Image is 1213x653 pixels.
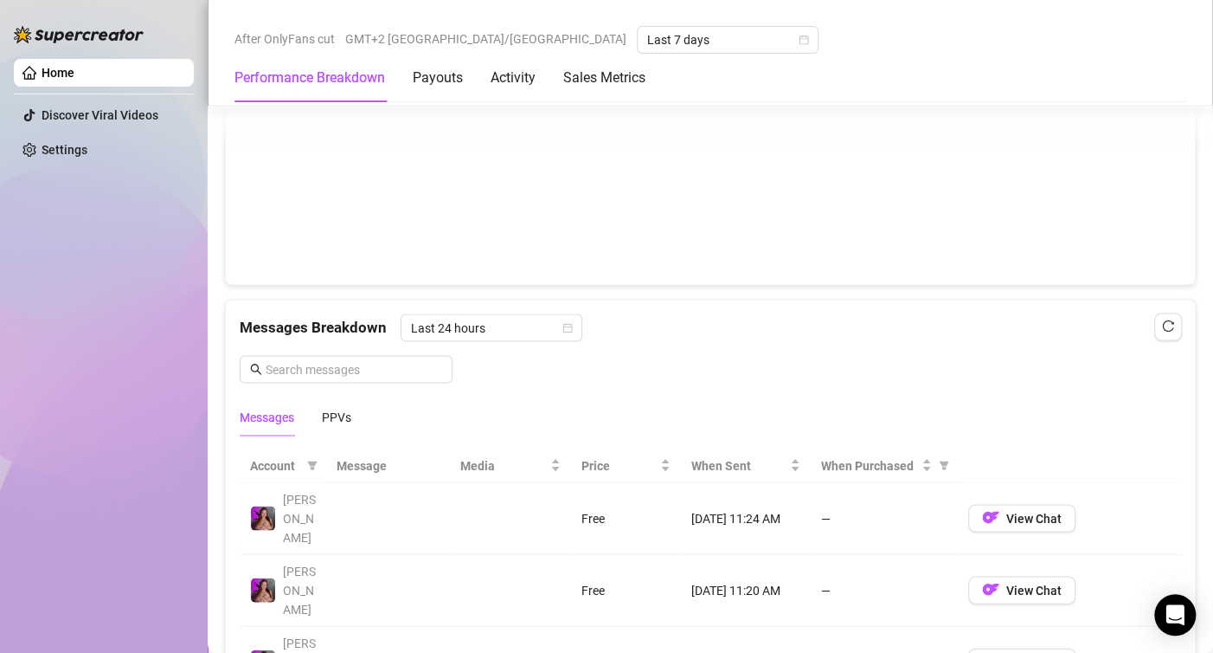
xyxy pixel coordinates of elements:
span: View Chat [1006,583,1062,597]
span: GMT+2 [GEOGRAPHIC_DATA]/[GEOGRAPHIC_DATA] [345,26,626,52]
span: filter [304,452,321,478]
span: search [250,363,262,375]
span: Account [250,456,300,475]
td: [DATE] 11:24 AM [681,482,811,554]
span: reload [1162,320,1174,332]
div: PPVs [322,407,351,426]
div: Sales Metrics [563,68,645,88]
th: When Purchased [811,449,958,482]
img: OF [982,508,999,526]
a: Home [42,66,74,80]
span: When Purchased [821,456,918,475]
th: Price [571,449,681,482]
a: OFView Chat [968,586,1075,600]
div: Activity [491,68,536,88]
button: OFView Chat [968,504,1075,532]
div: Payouts [413,68,463,88]
span: Last 24 hours [411,314,572,340]
span: filter [935,452,953,478]
span: filter [307,460,318,470]
th: When Sent [681,449,811,482]
span: filter [939,460,949,470]
button: OFView Chat [968,576,1075,604]
img: OF [982,580,999,598]
a: OFView Chat [968,514,1075,528]
td: — [811,554,958,626]
div: Open Intercom Messenger [1154,594,1196,636]
span: calendar [562,322,573,333]
input: Search messages [266,359,442,378]
span: Media [460,456,547,475]
span: [PERSON_NAME] [283,492,316,544]
a: Settings [42,143,87,157]
span: calendar [799,35,809,45]
td: Free [571,554,681,626]
div: Messages Breakdown [240,314,1181,341]
span: After OnlyFans cut [234,26,335,52]
td: Free [571,482,681,554]
img: allison [251,506,275,530]
img: allison [251,578,275,602]
span: Price [581,456,657,475]
div: Performance Breakdown [234,68,385,88]
img: logo-BBDzfeDw.svg [14,26,144,43]
td: — [811,482,958,554]
span: [PERSON_NAME] [283,564,316,616]
a: Discover Viral Videos [42,108,158,122]
td: [DATE] 11:20 AM [681,554,811,626]
th: Media [450,449,571,482]
div: Messages [240,407,294,426]
span: When Sent [691,456,786,475]
span: Last 7 days [647,27,808,53]
th: Message [326,449,450,482]
span: View Chat [1006,511,1062,525]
